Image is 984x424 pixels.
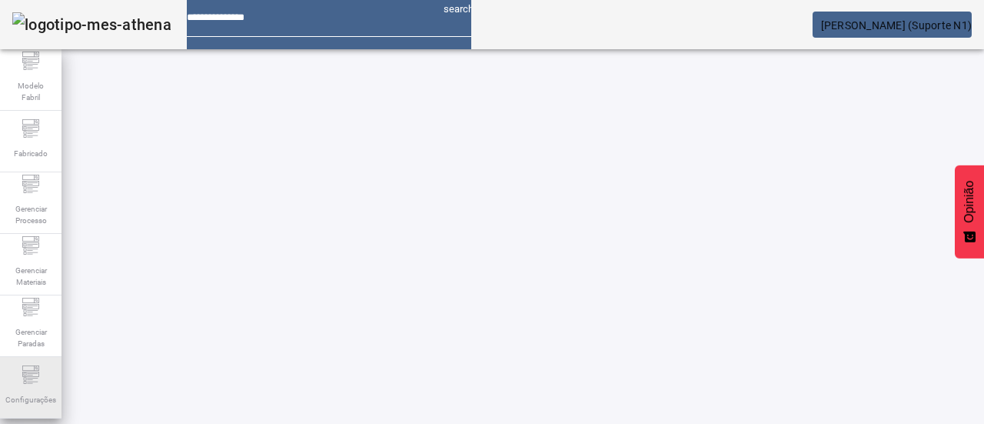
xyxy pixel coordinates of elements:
button: Feedback - Mostrar pesquisa [955,165,984,259]
font: Modelo Fabril [18,82,44,102]
font: Opinião [962,181,976,223]
img: logotipo-mes-athena [12,12,171,37]
font: Gerenciar Materiais [15,266,47,286]
font: [PERSON_NAME] (Suporte N1) [821,19,972,32]
font: Gerenciar Paradas [15,328,47,348]
font: Fabricado [14,149,48,158]
font: Configurações [5,396,56,404]
font: Gerenciar Processo [15,205,47,225]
